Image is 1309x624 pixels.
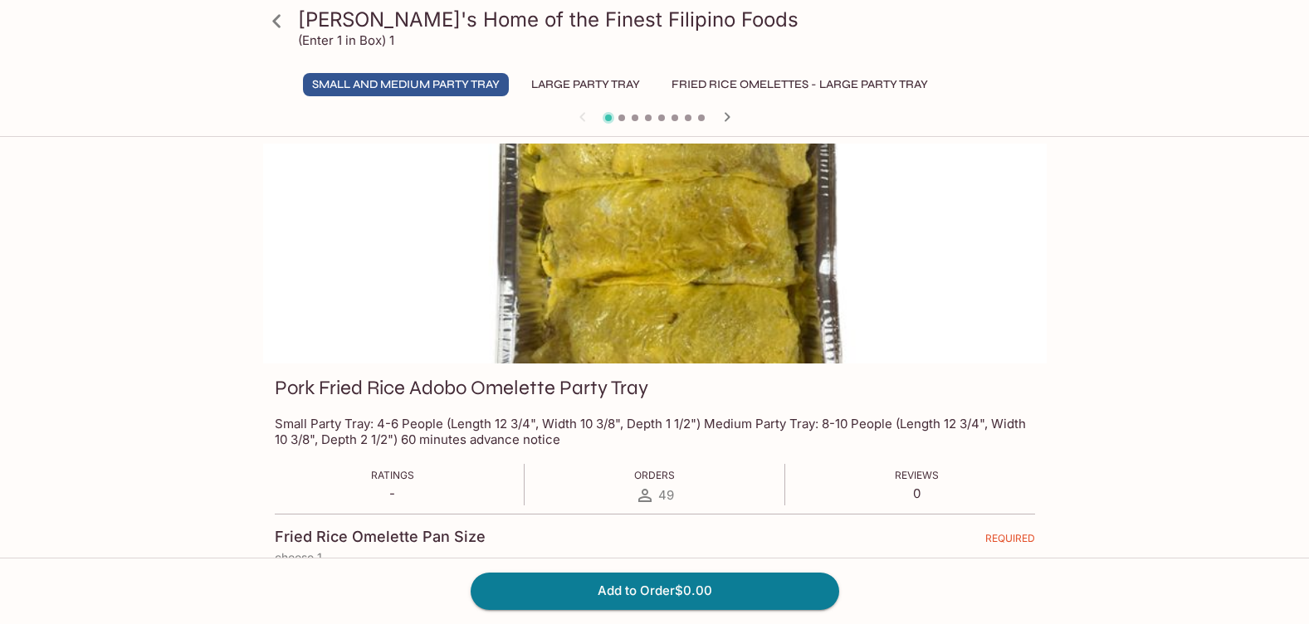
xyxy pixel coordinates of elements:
h3: Pork Fried Rice Adobo Omelette Party Tray [275,375,648,401]
span: REQUIRED [985,532,1035,551]
span: Orders [634,469,675,481]
button: Small and Medium Party Tray [303,73,509,96]
button: Large Party Tray [522,73,649,96]
h3: [PERSON_NAME]'s Home of the Finest Filipino Foods [298,7,1040,32]
div: Pork Fried Rice Adobo Omelette Party Tray [263,144,1047,363]
p: choose 1 [275,551,1035,564]
p: - [371,485,414,501]
p: (Enter 1 in Box) 1 [298,32,394,48]
p: 0 [895,485,939,501]
p: Small Party Tray: 4-6 People (Length 12 3/4", Width 10 3/8", Depth 1 1/2") Medium Party Tray: 8-1... [275,416,1035,447]
span: 49 [658,487,674,503]
h4: Fried Rice Omelette Pan Size [275,528,486,546]
span: Reviews [895,469,939,481]
button: Fried Rice Omelettes - Large Party Tray [662,73,937,96]
button: Add to Order$0.00 [471,573,839,609]
span: Ratings [371,469,414,481]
